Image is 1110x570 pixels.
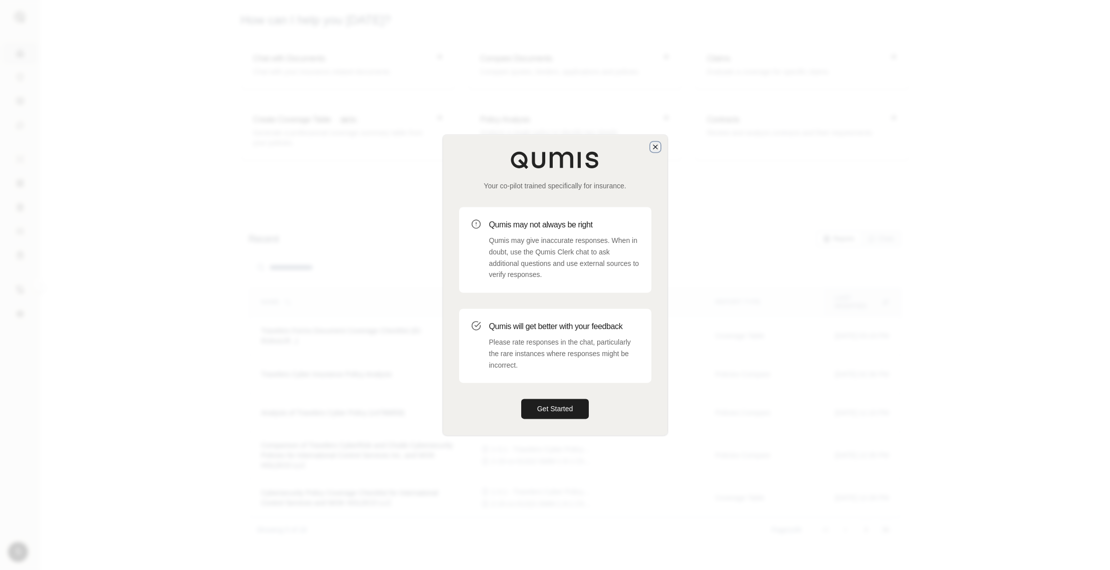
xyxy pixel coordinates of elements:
h3: Qumis will get better with your feedback [489,321,639,333]
button: Get Started [521,399,589,419]
p: Please rate responses in the chat, particularly the rare instances where responses might be incor... [489,337,639,371]
p: Your co-pilot trained specifically for insurance. [459,181,651,191]
p: Qumis may give inaccurate responses. When in doubt, use the Qumis Clerk chat to ask additional qu... [489,235,639,280]
img: Qumis Logo [510,151,600,169]
h3: Qumis may not always be right [489,219,639,231]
